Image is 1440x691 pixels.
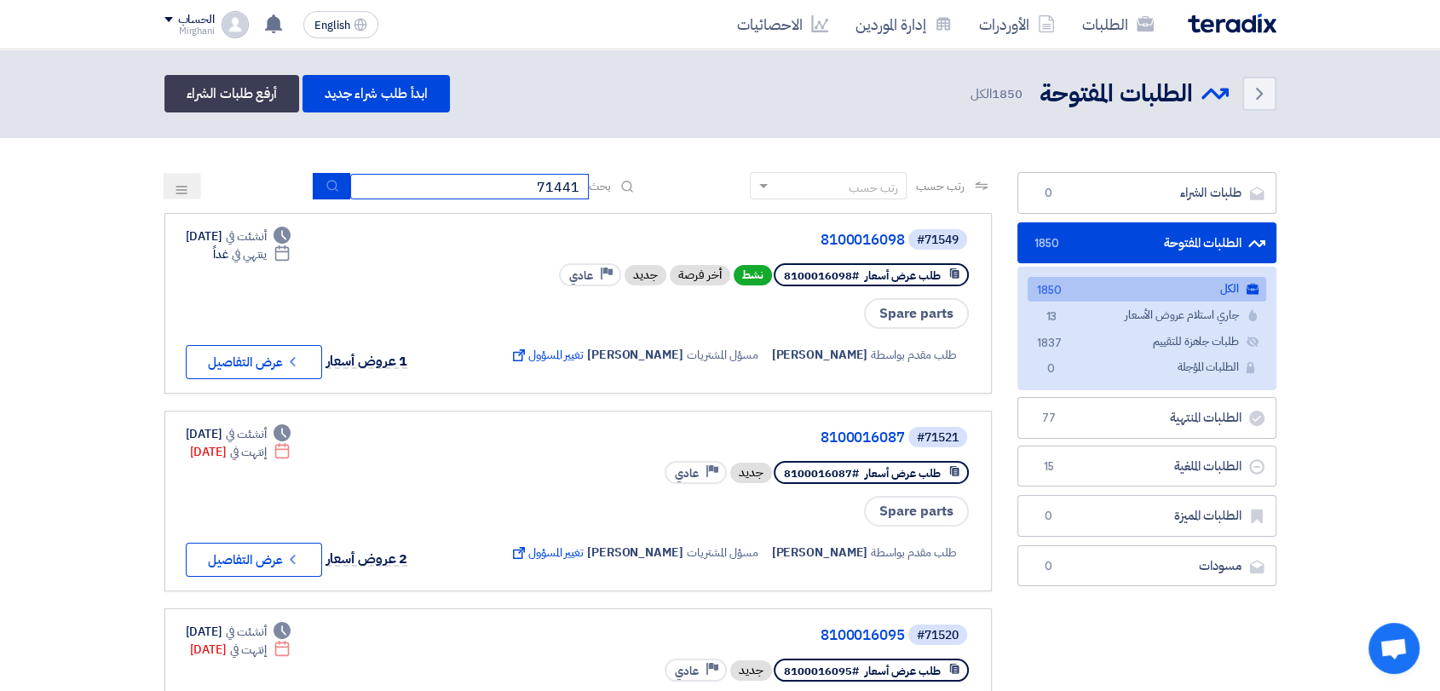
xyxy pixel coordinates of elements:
[992,84,1022,103] span: 1850
[1039,508,1059,525] span: 0
[1039,235,1059,252] span: 1850
[1017,545,1276,587] a: مسودات0
[1041,308,1062,326] span: 13
[784,465,859,481] span: #8100016087
[670,265,730,285] div: أخر فرصة
[1039,185,1059,202] span: 0
[1188,14,1276,33] img: Teradix logo
[1039,558,1059,575] span: 0
[1017,172,1276,214] a: طلبات الشراء0
[302,75,450,112] a: ابدأ طلب شراء جديد
[1039,410,1059,427] span: 77
[1041,335,1062,353] span: 1837
[848,179,897,197] div: رتب حسب
[186,425,291,443] div: [DATE]
[784,663,859,679] span: #8100016095
[865,663,941,679] span: طلب عرض أسعار
[1040,78,1193,111] h2: الطلبات المفتوحة
[226,623,267,641] span: أنشئت في
[1028,277,1266,302] a: الكل
[303,11,378,38] button: English
[564,628,905,643] a: 8100016095
[965,4,1068,44] a: الأوردرات
[564,430,905,446] a: 8100016087
[625,265,666,285] div: جديد
[871,544,957,561] span: طلب مقدم بواسطة
[564,233,905,248] a: 8100016098
[730,463,772,483] div: جديد
[326,351,408,371] span: 1 عروض أسعار
[1068,4,1167,44] a: الطلبات
[213,245,291,263] div: غداً
[675,465,699,481] span: عادي
[772,544,868,561] span: [PERSON_NAME]
[569,268,593,284] span: عادي
[1017,222,1276,264] a: الطلبات المفتوحة1850
[510,544,584,561] span: تغيير المسؤول
[1041,360,1062,378] span: 0
[864,298,969,329] span: Spare parts
[1028,303,1266,328] a: جاري استلام عروض الأسعار
[1017,495,1276,537] a: الطلبات المميزة0
[865,465,941,481] span: طلب عرض أسعار
[186,345,322,379] button: عرض التفاصيل
[675,663,699,679] span: عادي
[784,268,859,284] span: #8100016098
[190,641,291,659] div: [DATE]
[1028,355,1266,380] a: الطلبات المؤجلة
[734,265,772,285] span: نشط
[723,4,842,44] a: الاحصائيات
[186,543,322,577] button: عرض التفاصيل
[917,630,959,642] div: #71520
[186,227,291,245] div: [DATE]
[589,177,611,195] span: بحث
[230,443,267,461] span: إنتهت في
[314,20,350,32] span: English
[164,75,299,112] a: أرفع طلبات الشراء
[164,26,215,36] div: Mirghani
[842,4,965,44] a: إدارة الموردين
[1039,458,1059,475] span: 15
[222,11,249,38] img: profile_test.png
[1017,397,1276,439] a: الطلبات المنتهية77
[772,346,868,364] span: [PERSON_NAME]
[190,443,291,461] div: [DATE]
[510,346,584,364] span: تغيير المسؤول
[730,660,772,681] div: جديد
[687,544,758,561] span: مسؤل المشتريات
[1041,282,1062,300] span: 1850
[1028,330,1266,354] a: طلبات جاهزة للتقييم
[226,425,267,443] span: أنشئت في
[917,234,959,246] div: #71549
[230,641,267,659] span: إنتهت في
[587,544,683,561] span: [PERSON_NAME]
[232,245,267,263] span: ينتهي في
[1368,623,1420,674] div: Open chat
[971,84,1025,104] span: الكل
[186,623,291,641] div: [DATE]
[1017,446,1276,487] a: الطلبات الملغية15
[226,227,267,245] span: أنشئت في
[865,268,941,284] span: طلب عرض أسعار
[350,174,589,199] input: ابحث بعنوان أو رقم الطلب
[915,177,964,195] span: رتب حسب
[864,496,969,527] span: Spare parts
[587,346,683,364] span: [PERSON_NAME]
[917,432,959,444] div: #71521
[178,13,215,27] div: الحساب
[871,346,957,364] span: طلب مقدم بواسطة
[326,549,408,569] span: 2 عروض أسعار
[687,346,758,364] span: مسؤل المشتريات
